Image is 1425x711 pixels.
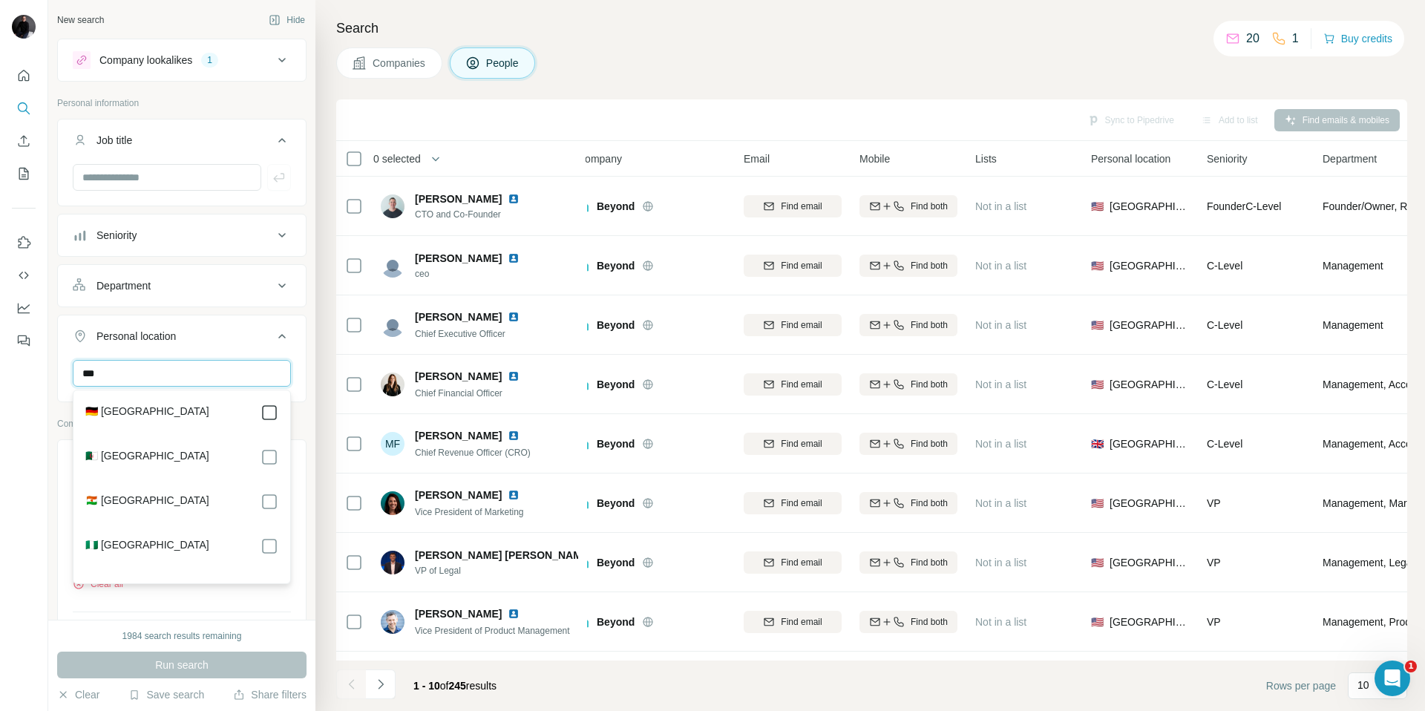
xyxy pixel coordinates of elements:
span: Management, Legal [1323,555,1415,570]
label: 🇩🇿 [GEOGRAPHIC_DATA] [85,448,209,466]
span: CTO and Co-Founder [415,208,537,221]
span: [PERSON_NAME] [415,488,502,502]
span: Find email [781,200,822,213]
span: [PERSON_NAME] [415,251,502,266]
button: Use Surfe on LinkedIn [12,229,36,256]
img: LinkedIn logo [508,430,520,442]
span: Find both [911,200,948,213]
button: Search [12,95,36,122]
span: VP [1207,497,1221,509]
button: Find both [859,611,957,633]
span: Find email [781,497,822,510]
span: 🇺🇸 [1091,258,1104,273]
p: 10 [1357,678,1369,692]
iframe: Intercom live chat [1375,661,1410,696]
span: Beyond [597,318,635,332]
span: Not in a list [975,379,1026,390]
span: Companies [373,56,427,71]
p: 1 [1292,30,1299,47]
button: Clear [57,687,99,702]
button: Find both [859,433,957,455]
span: Find email [781,437,822,450]
div: Company lookalikes [99,53,192,68]
span: Email [744,151,770,166]
span: 245 [449,680,466,692]
label: 🇩🇪 [GEOGRAPHIC_DATA] [85,404,209,422]
button: Seniority [58,217,306,253]
button: Share filters [233,687,307,702]
span: Find both [911,318,948,332]
img: Avatar [381,194,404,218]
button: Find email [744,314,842,336]
span: VP [1207,616,1221,628]
span: [PERSON_NAME] [PERSON_NAME] [415,548,592,563]
button: Find both [859,195,957,217]
span: C-Level [1207,379,1242,390]
button: Find both [859,255,957,277]
button: Enrich CSV [12,128,36,154]
button: Find both [859,551,957,574]
span: Beyond [597,258,635,273]
span: [PERSON_NAME] [415,430,502,442]
span: Rows per page [1266,678,1336,693]
span: Beyond [597,436,635,451]
img: Avatar [381,551,404,574]
span: Find both [911,615,948,629]
span: C-Level [1207,319,1242,331]
button: Save search [128,687,204,702]
button: Personal location [58,318,306,360]
span: 🇺🇸 [1091,615,1104,629]
span: C-Level [1207,260,1242,272]
span: Beyond [597,377,635,392]
span: Mobile [859,151,890,166]
span: Department [1323,151,1377,166]
img: LinkedIn logo [508,608,520,620]
button: Company1 [58,443,306,485]
span: VP [1207,557,1221,569]
span: 🇺🇸 [1091,199,1104,214]
button: Find email [744,255,842,277]
span: [GEOGRAPHIC_DATA] [1110,258,1189,273]
img: LinkedIn logo [508,489,520,501]
button: Find email [744,195,842,217]
span: Vice President of Product Management [415,626,570,636]
button: Find email [744,373,842,396]
span: Beyond [597,555,635,570]
span: VP of Legal [415,564,578,577]
span: Find both [911,259,948,272]
img: Avatar [381,313,404,337]
span: Not in a list [975,319,1026,331]
span: Seniority [1207,151,1247,166]
span: Vice President of Marketing [415,507,524,517]
button: My lists [12,160,36,187]
span: Not in a list [975,260,1026,272]
img: Avatar [12,15,36,39]
div: 1 [201,53,218,67]
span: Find email [781,318,822,332]
div: Seniority [96,228,137,243]
span: [GEOGRAPHIC_DATA] [1110,615,1189,629]
span: Beyond [597,496,635,511]
span: People [486,56,520,71]
img: LinkedIn logo [508,370,520,382]
p: 20 [1246,30,1259,47]
span: Beyond [597,615,635,629]
button: Navigate to next page [366,669,396,699]
span: Lists [975,151,997,166]
button: Department [58,268,306,304]
span: [PERSON_NAME] [415,369,502,384]
span: Chief Revenue Officer (CRO) [415,448,531,458]
span: Find email [781,378,822,391]
span: Beyond [597,199,635,214]
img: Avatar [381,373,404,396]
button: Hide [258,9,315,31]
img: Avatar [381,610,404,634]
span: Find both [911,378,948,391]
span: Not in a list [975,557,1026,569]
button: Job title [58,122,306,164]
span: Find email [781,556,822,569]
span: Find both [911,437,948,450]
span: [PERSON_NAME] [415,606,502,621]
span: [GEOGRAPHIC_DATA] [1110,377,1189,392]
span: of [440,680,449,692]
